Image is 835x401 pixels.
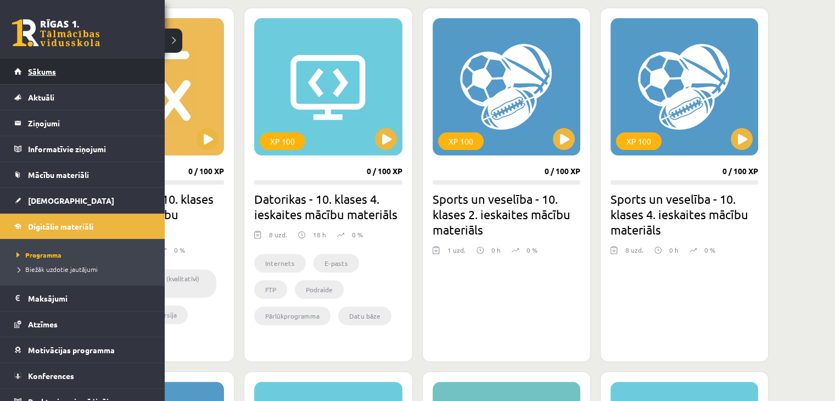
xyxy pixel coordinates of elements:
[28,66,56,76] span: Sākums
[491,245,501,255] p: 0 h
[28,221,93,231] span: Digitālie materiāli
[295,280,344,299] li: Podraide
[254,254,306,272] li: Internets
[14,286,151,311] a: Maksājumi
[28,170,89,180] span: Mācību materiāli
[14,214,151,239] a: Digitālie materiāli
[447,245,466,261] div: 1 uzd.
[254,280,287,299] li: FTP
[14,264,154,274] a: Biežāk uzdotie jautājumi
[313,254,359,272] li: E-pasts
[28,196,114,205] span: [DEMOGRAPHIC_DATA]
[704,245,715,255] p: 0 %
[610,191,758,237] h2: Sports un veselība - 10. klases 4. ieskaites mācību materiāls
[14,59,151,84] a: Sākums
[313,230,326,240] p: 18 h
[28,136,151,161] legend: Informatīvie ziņojumi
[14,250,154,260] a: Programma
[174,245,185,255] p: 0 %
[254,307,330,325] li: Pārlūkprogramma
[14,337,151,363] a: Motivācijas programma
[254,191,402,222] h2: Datorikas - 10. klases 4. ieskaites mācību materiāls
[526,245,537,255] p: 0 %
[14,110,151,136] a: Ziņojumi
[28,286,151,311] legend: Maksājumi
[352,230,363,240] p: 0 %
[14,162,151,187] a: Mācību materiāli
[14,250,61,259] span: Programma
[14,188,151,213] a: [DEMOGRAPHIC_DATA]
[438,132,484,150] div: XP 100
[28,110,151,136] legend: Ziņojumi
[28,345,115,355] span: Motivācijas programma
[28,371,74,381] span: Konferences
[14,265,98,274] span: Biežāk uzdotie jautājumi
[616,132,662,150] div: XP 100
[669,245,679,255] p: 0 h
[28,92,54,102] span: Aktuāli
[260,132,305,150] div: XP 100
[338,307,391,325] li: Datu bāze
[433,191,580,237] h2: Sports un veselība - 10. klases 2. ieskaites mācību materiāls
[28,319,58,329] span: Atzīmes
[14,136,151,161] a: Informatīvie ziņojumi
[14,311,151,337] a: Atzīmes
[14,363,151,388] a: Konferences
[625,245,643,261] div: 8 uzd.
[14,85,151,110] a: Aktuāli
[12,19,100,47] a: Rīgas 1. Tālmācības vidusskola
[269,230,287,246] div: 8 uzd.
